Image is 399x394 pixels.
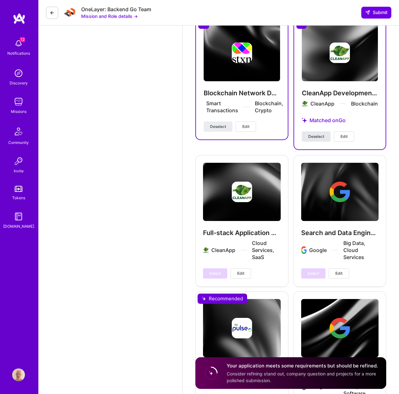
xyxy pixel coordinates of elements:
[302,118,307,123] i: icon StarsPurple
[302,109,378,131] div: Matched on Go
[335,271,342,276] span: Edit
[81,6,151,13] div: OneLayer: Backend Go Team
[210,124,226,130] span: Deselect
[12,37,25,50] img: bell
[340,103,346,104] img: divider
[231,268,251,279] button: Edit
[340,134,348,139] span: Edit
[227,371,376,383] span: Consider refining stand out, company question and projects for a more polished submission.
[302,131,331,142] button: Deselect
[7,50,30,57] div: Notifications
[13,13,26,24] img: logo
[204,89,280,97] h4: Blockchain Network Development
[12,368,25,381] img: User Avatar
[3,223,34,230] div: [DOMAIN_NAME]
[237,271,244,276] span: Edit
[334,131,354,142] button: Edit
[11,108,27,115] div: Missions
[361,7,391,18] button: Submit
[11,368,27,381] a: User Avatar
[12,155,25,168] img: Invite
[206,100,283,114] div: Smart Transactions Blockchain, Crypto
[329,268,349,279] button: Edit
[11,124,26,139] img: Community
[14,168,24,174] div: Invite
[302,89,378,97] h4: CleanApp Development and Deployment
[15,186,22,192] img: tokens
[12,95,25,108] img: teamwork
[227,362,379,369] h4: Your application meets some requirements but should be refined.
[204,122,232,132] button: Deselect
[231,43,252,63] img: Company logo
[302,100,308,107] img: Company logo
[12,67,25,80] img: discovery
[310,100,378,107] div: CleanApp Blockchain
[242,124,249,130] span: Edit
[81,13,138,20] button: Mission and Role details →
[308,134,324,139] span: Deselect
[50,10,55,15] i: icon LeftArrowDark
[365,9,387,16] span: Submit
[63,6,76,19] img: Company Logo
[12,194,25,201] div: Tokens
[20,37,25,42] span: 12
[12,210,25,223] img: guide book
[365,10,370,15] i: icon SendLight
[330,43,350,63] img: Company logo
[8,139,29,146] div: Community
[236,122,256,132] button: Edit
[10,80,28,86] div: Discovery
